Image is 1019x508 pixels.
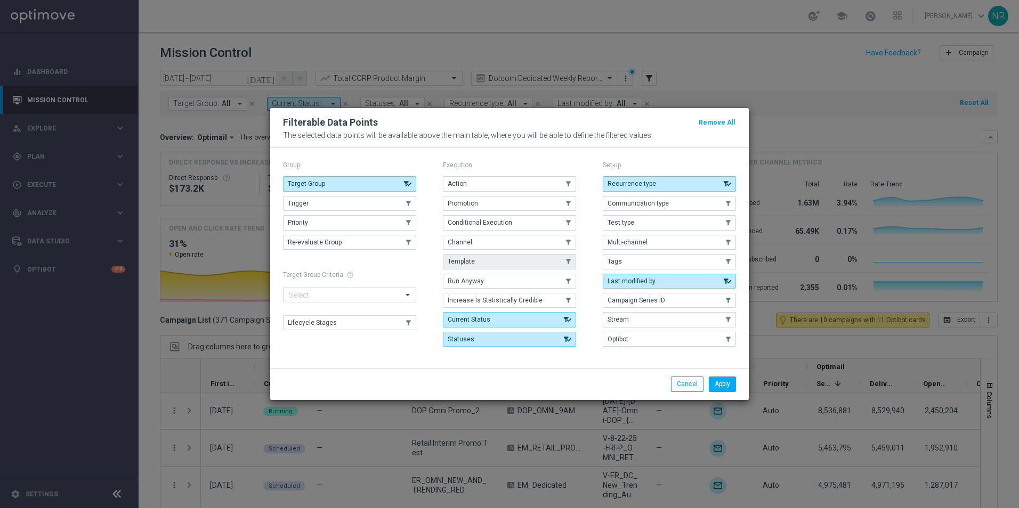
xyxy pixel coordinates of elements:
h1: Target Group Criteria [283,271,416,278]
span: Target Group [288,180,325,187]
button: Test type [603,215,736,230]
button: Run Anyway [443,274,576,289]
button: Channel [443,235,576,250]
button: Priority [283,215,416,230]
h2: Filterable Data Points [283,116,378,129]
p: Group [283,161,416,169]
button: Current Status [443,312,576,327]
button: Campaign Series ID [603,293,736,308]
button: Increase Is Statistically Credible [443,293,576,308]
button: Apply [709,376,736,391]
button: Re-evaluate Group [283,235,416,250]
span: Optibot [608,335,628,343]
button: Target Group [283,176,416,191]
button: Optibot [603,332,736,347]
span: Promotion [448,200,478,207]
span: Channel [448,239,472,246]
span: Lifecycle Stages [288,319,337,326]
button: Remove All [698,117,736,128]
button: Statuses [443,332,576,347]
p: The selected data points will be available above the main table, where you will be able to define... [283,131,736,140]
span: Test type [608,219,634,226]
button: Multi-channel [603,235,736,250]
span: Campaign Series ID [608,297,665,304]
button: Communication type [603,196,736,211]
span: Last modified by [608,277,656,285]
button: Promotion [443,196,576,211]
button: Template [443,254,576,269]
span: Re-evaluate Group [288,239,342,246]
p: Execution [443,161,576,169]
span: Current Status [448,316,490,323]
button: Action [443,176,576,191]
button: Cancel [671,376,703,391]
span: Trigger [288,200,309,207]
span: Run Anyway [448,277,484,285]
span: Communication type [608,200,669,207]
span: Recurrence type [608,180,656,187]
p: Set-up [603,161,736,169]
button: Lifecycle Stages [283,315,416,330]
button: Last modified by [603,274,736,289]
span: Priority [288,219,308,226]
button: Conditional Execution [443,215,576,230]
span: Statuses [448,335,474,343]
button: Stream [603,312,736,327]
span: Template [448,258,475,265]
button: Trigger [283,196,416,211]
span: Action [448,180,467,187]
span: Increase Is Statistically Credible [448,297,543,304]
span: Conditional Execution [448,219,512,226]
span: Stream [608,316,629,323]
span: Multi-channel [608,239,648,246]
span: Tags [608,258,622,265]
button: Recurrence type [603,176,736,191]
span: help_outline [346,271,354,278]
button: Tags [603,254,736,269]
